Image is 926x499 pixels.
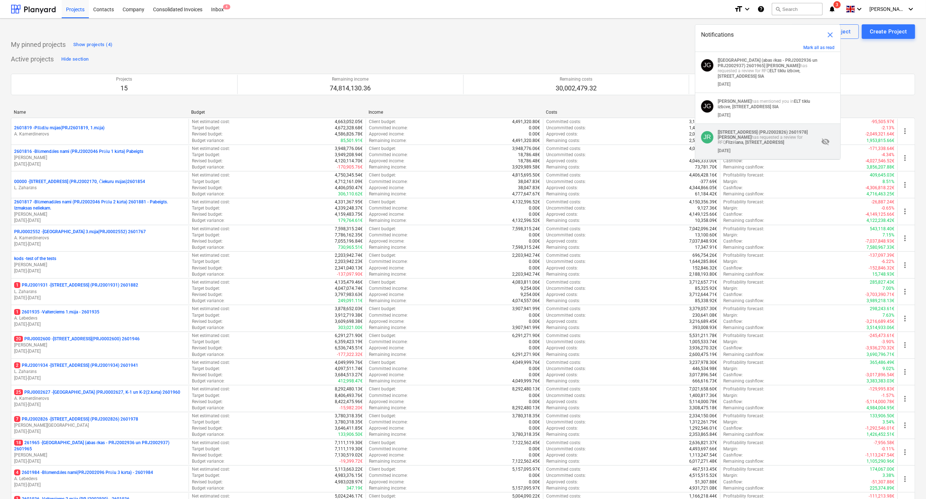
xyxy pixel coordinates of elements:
[14,375,186,381] p: [DATE] - [DATE]
[192,244,225,251] p: Budget variance :
[14,336,186,354] div: 20PRJ0002600 -[STREET_ADDRESS](PRJ0002600) 2601946[PERSON_NAME][DATE]-[DATE]
[223,4,230,9] span: 4
[11,40,66,49] p: My pinned projects
[14,395,186,402] p: A. Kamerdinerovs
[369,125,408,131] p: Committed income :
[546,138,580,144] p: Remaining costs :
[14,342,186,348] p: [PERSON_NAME]
[512,226,540,232] p: 7,598,315.24€
[529,259,540,265] p: 0.00€
[14,211,186,218] p: [PERSON_NAME]
[14,149,186,167] div: 2601816 -Blūmendāles nami (PRJ2002046 Prūšu 1 kārta) Pabeigts[PERSON_NAME][DATE]-[DATE]
[192,218,225,224] p: Budget variance :
[871,199,894,205] p: -26,887.24€
[14,315,186,321] p: A. Lebedevs
[529,232,540,238] p: 0.00€
[901,394,909,403] span: more_vert
[14,179,186,191] div: 00000 -[STREET_ADDRESS] (PRJ2002170, Čiekuru mājas)2601854L. Zaharāns
[335,172,363,178] p: 4,750,345.54€
[14,295,186,301] p: [DATE] - [DATE]
[695,164,717,170] p: 73,781.70€
[192,211,223,218] p: Revised budget :
[338,244,363,251] p: 730,965.51€
[881,205,894,211] p: -0.65%
[335,265,363,271] p: 2,341,040.13€
[803,45,835,50] button: Mark all as read
[369,259,408,265] p: Committed income :
[192,152,220,158] p: Target budget :
[870,226,894,232] p: 543,118.40€
[689,158,717,164] p: 4,046,333.00€
[14,161,186,167] p: [DATE] - [DATE]
[369,232,408,238] p: Committed income :
[14,336,23,342] span: 20
[703,103,711,110] span: JG
[723,259,738,265] p: Margin :
[14,282,138,288] p: PRJ2001931 - [STREET_ADDRESS] (PRJ2001931) 2601882
[701,100,713,113] div: Jānis Grāmatnieks
[689,119,717,125] p: 3,180,121.73€
[330,76,371,82] p: Remaining income
[855,5,864,13] i: keyboard_arrow_down
[192,259,220,265] p: Target budget :
[369,172,396,178] p: Client budget :
[14,416,20,422] span: 7
[772,3,823,15] button: Search
[546,179,586,185] p: Uncommitted costs :
[14,256,186,274] div: kods -test of the tests[PERSON_NAME][DATE]-[DATE]
[14,440,23,446] span: 18
[369,199,396,205] p: Client budget :
[867,244,894,251] p: 7,580,967.33€
[546,226,581,232] p: Committed costs :
[723,158,743,164] p: Cashflow :
[369,110,540,115] div: Income
[718,130,819,145] p: has requested a review for RFQ
[59,53,90,65] button: Hide section
[335,199,363,205] p: 4,331,367.95€
[512,218,540,224] p: 4,132,596.52€
[689,185,717,191] p: 4,344,866.05€
[14,218,186,224] p: [DATE] - [DATE]
[901,154,909,162] span: more_vert
[192,238,223,244] p: Revised budget :
[512,138,540,144] p: 4,491,320.80€
[701,131,713,143] div: Jānis Ruskuls
[369,205,408,211] p: Committed income :
[901,261,909,269] span: more_vert
[14,476,186,482] p: A. Lebedevs
[14,282,20,288] span: 1
[692,252,717,259] p: 696,754.26€
[369,185,404,191] p: Approved income :
[192,265,223,271] p: Revised budget :
[14,429,186,435] p: [DATE] - [DATE]
[718,99,810,109] strong: ELT tīklu izbūve, [STREET_ADDRESS] SIA
[518,179,540,185] p: 38,047.83€
[723,199,764,205] p: Profitability forecast :
[529,205,540,211] p: 0.00€
[335,252,363,259] p: 2,203,942.74€
[546,110,717,115] div: Costs
[826,31,835,39] span: close
[546,191,580,197] p: Remaining costs :
[882,179,894,185] p: 8.51%
[192,119,230,125] p: Net estimated cost :
[901,234,909,243] span: more_vert
[369,179,408,185] p: Committed income :
[865,131,894,137] p: -2,049,321.64€
[512,244,540,251] p: 7,598,315.24€
[14,235,186,241] p: A. Kamerdinerovs
[512,252,540,259] p: 2,203,942.74€
[689,138,717,144] p: 2,537,505.14€
[61,55,89,64] div: Hide section
[723,211,743,218] p: Cashflow :
[867,218,894,224] p: 4,122,238.42€
[369,158,404,164] p: Approved income :
[529,131,540,137] p: 0.00€
[723,238,743,244] p: Cashflow :
[546,238,578,244] p: Approved costs :
[546,125,586,131] p: Uncommitted costs :
[906,5,915,13] i: keyboard_arrow_down
[14,282,186,301] div: 1PRJ2001931 -[STREET_ADDRESS] (PRJ2001931) 2601882L. Zaharāns[DATE]-[DATE]
[14,470,20,475] span: 4
[14,149,143,155] p: 2601816 - Blūmendāles nami (PRJ2002046 Prūšu 1 kārta) Pabeigts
